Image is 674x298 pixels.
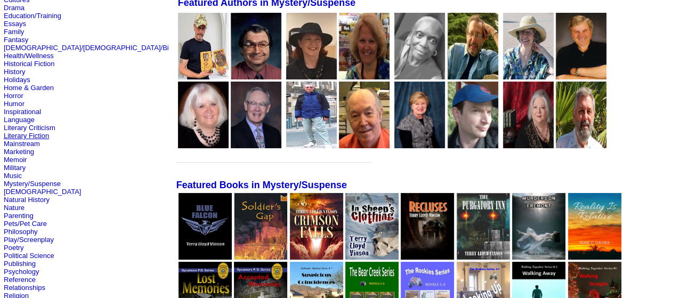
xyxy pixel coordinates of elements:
a: Murders on Fremont [512,252,565,261]
a: Featured Books in Mystery/Suspense [176,181,347,190]
img: 80384.jpeg [568,193,621,260]
img: 40506.jpg [286,82,337,148]
img: 63156.jpg [345,193,399,260]
a: Alan Cook [286,141,337,150]
img: 75325.jpg [231,13,281,79]
a: Health/Wellness [4,52,54,60]
img: 23255.jpg [234,193,287,260]
img: 108732.jpg [394,13,445,79]
a: Military [4,164,26,172]
a: Pets/Pet Care [4,220,47,228]
a: Reality Is Relative [568,252,621,261]
a: Relationships [4,284,45,292]
img: 610.jpg [556,13,606,79]
a: Philosophy [4,228,38,236]
a: Blue Falcon [178,252,232,261]
a: Drama [4,4,25,12]
a: Psychology [4,268,39,276]
img: 38787.jpg [448,13,498,79]
a: Mary Lynn Plaisance [178,141,229,150]
img: 193876.jpg [178,82,229,148]
a: Literary Criticism [4,124,55,132]
img: 193620.jpg [339,82,389,148]
a: Publishing [4,260,36,268]
a: Crimson Falls [290,252,343,261]
img: 7387.jpg [178,13,229,79]
a: Flo Fitzpatrick [286,72,337,81]
a: The Purgatory Inn [457,252,510,261]
a: Literary Fiction [4,132,49,140]
a: Language [4,116,35,124]
img: 126192.jpg [231,82,281,148]
img: 86714.jpg [286,13,337,79]
a: Political Science [4,252,54,260]
a: Home & Garden [4,84,54,92]
a: Historical Fiction [4,60,54,68]
a: Poetry [4,244,24,252]
a: Natural History [4,196,50,204]
a: Fantasy [4,36,28,44]
a: Riley Blake [339,72,389,81]
img: 78602.jpg [178,193,232,260]
a: Marketing [4,148,34,156]
a: Education/Training [4,12,61,20]
a: In Sheep's Clothing [345,252,399,261]
a: Essays [4,20,26,28]
img: 62950.jpg [457,193,510,260]
img: 80406.gif [512,193,565,260]
img: 128035.jpg [556,82,606,148]
a: Inspirational [4,108,41,116]
a: History [4,68,25,76]
a: Memoir [4,156,27,164]
a: Family [4,28,24,36]
a: Mystery/Suspense [4,180,61,188]
a: [DEMOGRAPHIC_DATA] [4,188,81,196]
a: Humor [4,100,25,108]
a: Parenting [4,212,34,220]
a: Horror [4,92,23,100]
a: Reference [4,276,36,284]
a: Patricia Hilliard [503,72,554,81]
img: 195042.jpg [503,82,554,148]
a: Trennis Killian [556,141,606,150]
a: William Potter [448,141,498,150]
a: Nature [4,204,25,212]
a: Jms Bell [394,72,445,81]
a: Soldier's Gap [234,252,287,261]
a: Terry Vinson [178,72,229,81]
img: 187385.jpg [339,13,389,79]
a: Music [4,172,22,180]
img: 48009.jpg [401,193,454,260]
img: 68931.jpg [448,82,498,148]
img: 170599.jpg [394,82,445,148]
a: David Schwinghammer [231,72,281,81]
a: Jeanne Burrows-Johnson [503,141,554,150]
a: John DeDakis [448,72,498,81]
a: Stephen Murray [339,141,389,150]
a: William Manchee [556,72,606,81]
a: Mainstream [4,140,40,148]
a: [DEMOGRAPHIC_DATA]/[DEMOGRAPHIC_DATA]/Bi [4,44,169,52]
a: Recluses [401,252,454,261]
a: Play/Screenplay [4,236,54,244]
img: 4429.jpg [503,13,554,79]
a: J.S. Bradford [231,141,281,150]
a: Holidays [4,76,30,84]
a: Linda Frank [394,141,445,150]
font: Featured Books in Mystery/Suspense [176,180,347,190]
img: 79241.jpg [290,193,343,260]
